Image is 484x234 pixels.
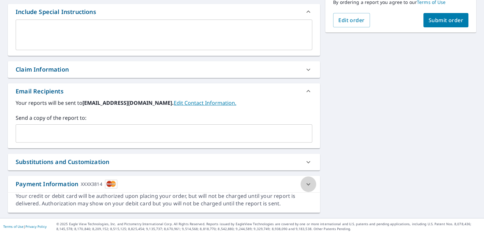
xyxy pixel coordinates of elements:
[16,180,117,188] div: Payment Information
[3,224,23,229] a: Terms of Use
[16,7,96,16] div: Include Special Instructions
[423,13,469,27] button: Submit order
[8,83,320,99] div: Email Recipients
[338,17,365,24] span: Edit order
[8,176,320,192] div: Payment InformationXXXX3814cardImage
[16,114,312,122] label: Send a copy of the report to:
[16,99,312,107] label: Your reports will be sent to
[25,224,47,229] a: Privacy Policy
[56,222,481,231] p: © 2025 Eagle View Technologies, Inc. and Pictometry International Corp. All Rights Reserved. Repo...
[81,180,102,188] div: XXXX3814
[82,99,174,106] b: [EMAIL_ADDRESS][DOMAIN_NAME].
[333,13,370,27] button: Edit order
[3,225,47,228] p: |
[16,192,312,207] div: Your credit or debit card will be authorized upon placing your order, but will not be charged unt...
[8,154,320,170] div: Substitutions and Customization
[16,158,109,166] div: Substitutions and Customization
[16,87,64,96] div: Email Recipients
[8,4,320,20] div: Include Special Instructions
[429,17,463,24] span: Submit order
[8,61,320,78] div: Claim Information
[105,180,117,188] img: cardImage
[16,65,69,74] div: Claim Information
[174,99,236,106] a: EditContactInfo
